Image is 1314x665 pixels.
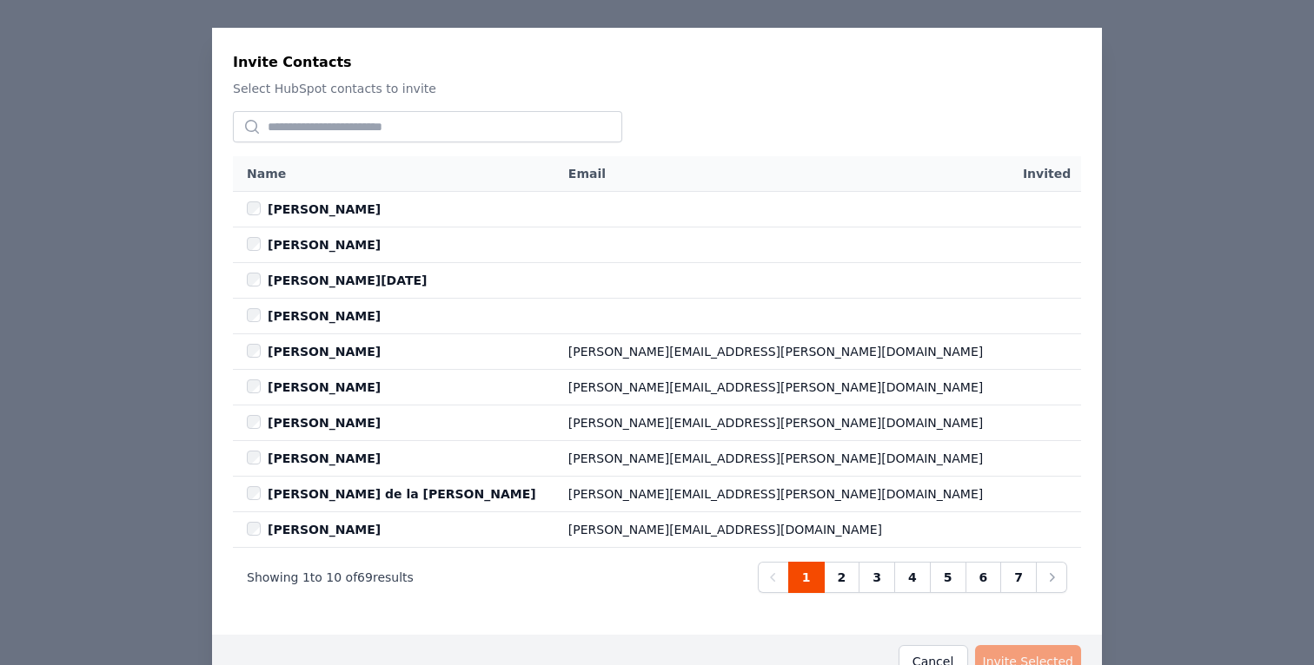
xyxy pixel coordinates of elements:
[247,521,381,538] label: [PERSON_NAME]
[247,486,261,500] input: [PERSON_NAME] de la [PERSON_NAME]
[247,415,261,429] input: [PERSON_NAME]
[568,379,1004,396] span: [PERSON_NAME][EMAIL_ADDRESS][PERSON_NAME][DOMAIN_NAME]
[247,450,381,467] label: [PERSON_NAME]
[247,272,427,289] label: [PERSON_NAME][DATE]
[568,343,1004,360] span: [PERSON_NAME][EMAIL_ADDRESS][PERSON_NAME][DOMAIN_NAME]
[859,562,895,593] a: 3
[233,82,436,95] span: Select HubSpot contacts to invite
[247,379,261,393] input: [PERSON_NAME]
[247,201,381,218] label: [PERSON_NAME]
[568,485,1004,503] span: [PERSON_NAME][EMAIL_ADDRESS][PERSON_NAME][DOMAIN_NAME]
[788,562,825,593] a: 1
[233,156,560,192] th: Name
[247,237,261,251] input: [PERSON_NAME]
[930,562,966,593] a: 5
[302,570,310,584] span: 1
[233,52,352,73] h3: Invite Contacts
[326,570,342,584] span: 10
[247,451,261,464] input: [PERSON_NAME]
[966,562,1002,593] a: 6
[758,562,1067,593] nav: Pagination
[247,379,381,396] label: [PERSON_NAME]
[247,273,261,286] input: [PERSON_NAME][DATE]
[247,307,381,325] label: [PERSON_NAME]
[894,562,931,593] a: 4
[568,450,1004,467] span: [PERSON_NAME][EMAIL_ADDRESS][PERSON_NAME][DOMAIN_NAME]
[824,562,860,593] a: 2
[357,570,373,584] span: 69
[247,344,261,358] input: [PERSON_NAME]
[1012,156,1081,191] th: Invited
[247,343,381,360] label: [PERSON_NAME]
[560,156,1012,192] th: Email
[568,521,1004,538] span: [PERSON_NAME][EMAIL_ADDRESS][DOMAIN_NAME]
[247,522,261,536] input: [PERSON_NAME]
[247,236,381,253] label: [PERSON_NAME]
[568,414,1004,431] span: [PERSON_NAME][EMAIL_ADDRESS][PERSON_NAME][DOMAIN_NAME]
[247,485,536,503] label: [PERSON_NAME] de la [PERSON_NAME]
[1000,562,1037,593] a: 7
[247,569,414,586] p: Showing to of results
[247,414,381,431] label: [PERSON_NAME]
[247,308,261,322] input: [PERSON_NAME]
[247,201,261,215] input: [PERSON_NAME]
